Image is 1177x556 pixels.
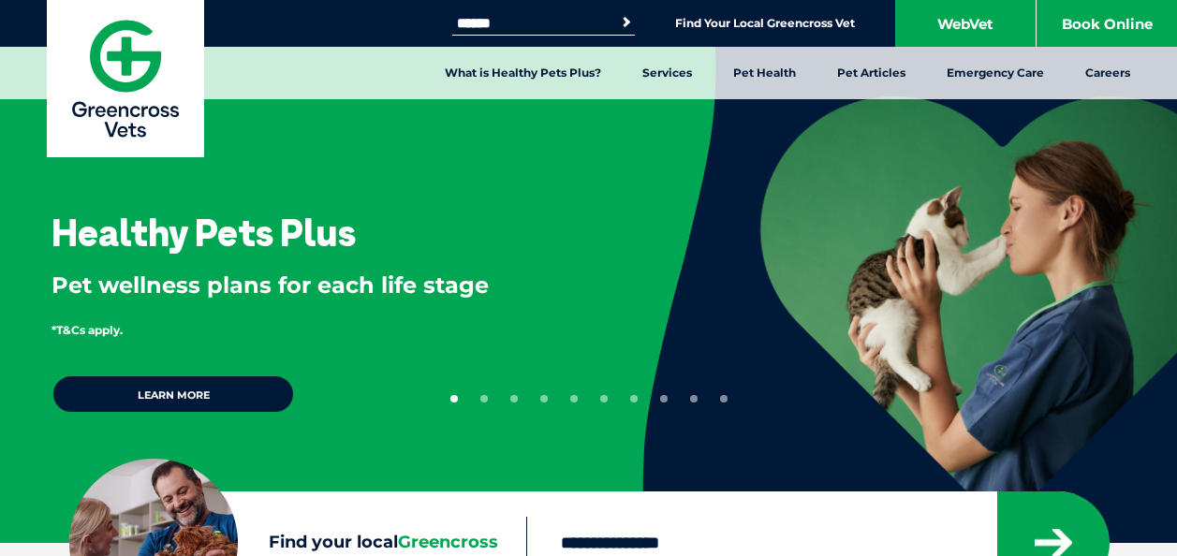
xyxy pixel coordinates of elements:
[424,47,622,99] a: What is Healthy Pets Plus?
[51,213,356,251] h3: Healthy Pets Plus
[675,16,855,31] a: Find Your Local Greencross Vet
[926,47,1065,99] a: Emergency Care
[817,47,926,99] a: Pet Articles
[480,395,488,402] button: 2 of 10
[570,395,578,402] button: 5 of 10
[713,47,817,99] a: Pet Health
[690,395,698,402] button: 9 of 10
[617,13,636,32] button: Search
[630,395,638,402] button: 7 of 10
[720,395,728,402] button: 10 of 10
[51,374,295,414] a: Learn more
[450,395,458,402] button: 1 of 10
[51,270,581,301] p: Pet wellness plans for each life stage
[398,532,498,552] span: Greencross
[1065,47,1151,99] a: Careers
[600,395,608,402] button: 6 of 10
[540,395,548,402] button: 4 of 10
[510,395,518,402] button: 3 of 10
[660,395,668,402] button: 8 of 10
[51,323,123,337] span: *T&Cs apply.
[622,47,713,99] a: Services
